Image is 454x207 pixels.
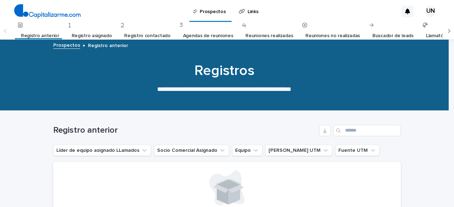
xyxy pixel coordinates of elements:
[372,28,414,44] a: Buscador de leads
[21,33,59,38] font: Registro anterior
[305,33,360,38] font: Reuniones no realizadas
[154,145,229,156] button: Socio Comercial Asignado
[72,33,112,38] font: Registro asignado
[72,28,112,44] a: Registro asignado
[265,145,332,156] button: Campaña UTM
[183,33,233,38] font: Agendas de reuniones
[53,43,80,48] font: Prospectos
[88,43,128,48] font: Registro anterior
[372,33,414,38] font: Buscador de leads
[14,4,81,18] img: 4arMvv9wSvmHTHbXwTim
[194,64,254,78] font: Registros
[305,28,360,44] a: Reuniones no realizadas
[21,28,59,44] a: Registro anterior
[426,33,447,38] font: Llamatón
[124,33,170,38] font: Registro contactado
[245,28,293,44] a: Reuniones realizadas
[53,41,80,49] a: Prospectos
[53,145,151,156] button: Líder de equipo asignado LLamados
[426,28,447,44] a: Llamatón
[333,125,401,136] input: Buscar
[183,28,233,44] a: Agendas de reuniones
[245,33,293,38] font: Reuniones realizadas
[53,126,118,134] font: Registro anterior
[232,145,262,156] button: Equipo
[335,145,380,156] button: Fuente UTM
[124,28,170,44] a: Registro contactado
[426,8,434,14] font: UN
